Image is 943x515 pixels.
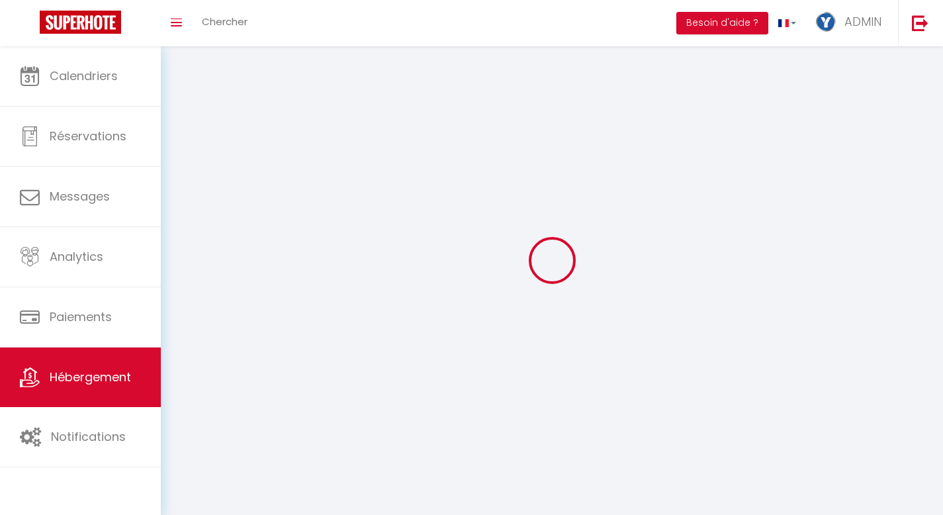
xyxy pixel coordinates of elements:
[50,369,131,385] span: Hébergement
[912,15,928,31] img: logout
[40,11,121,34] img: Super Booking
[676,12,768,34] button: Besoin d'aide ?
[816,12,836,32] img: ...
[202,15,247,28] span: Chercher
[50,248,103,265] span: Analytics
[50,68,118,84] span: Calendriers
[844,13,881,30] span: ADMIN
[51,428,126,445] span: Notifications
[50,188,110,205] span: Messages
[50,308,112,325] span: Paiements
[50,128,126,144] span: Réservations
